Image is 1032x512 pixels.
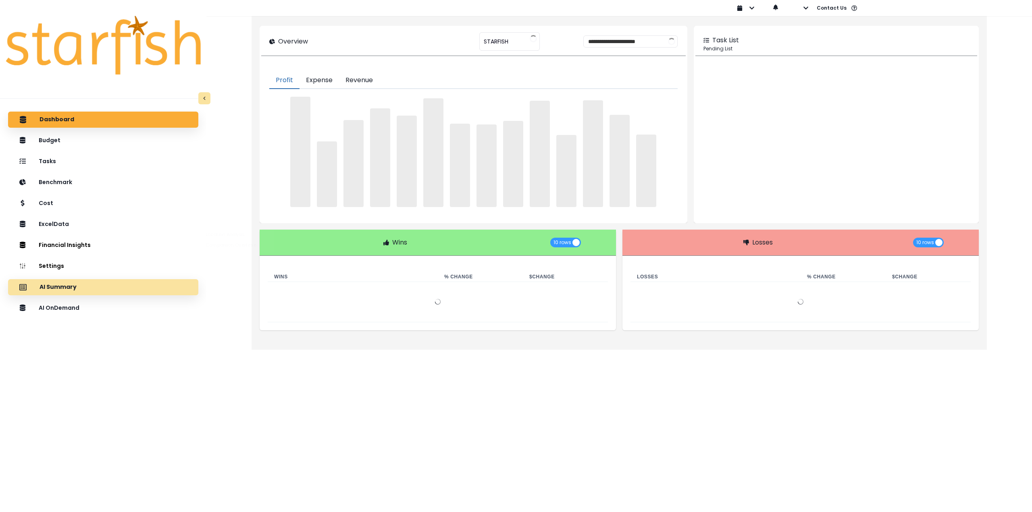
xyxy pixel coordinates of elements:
p: Task List [712,35,739,45]
button: Settings [8,258,198,274]
th: $ Change [886,272,971,282]
span: ‌ [370,108,390,207]
button: Financial Insights [8,237,198,253]
th: Losses [630,272,801,282]
span: ‌ [397,116,417,207]
button: AI OnDemand [8,300,198,316]
button: Expense [300,72,339,89]
span: 10 rows [916,238,934,247]
span: STARFISH [484,33,508,50]
button: Profit [269,72,300,89]
span: ‌ [317,141,337,207]
p: ExcelData [39,221,69,228]
button: Location Analysis [202,229,274,240]
span: ‌ [423,98,443,207]
span: ‌ [503,121,523,207]
button: Comparison Overtime [202,240,274,251]
p: AI OnDemand [39,305,79,311]
button: Dashboard [8,112,198,128]
th: Wins [268,272,438,282]
p: Wins [392,238,407,247]
p: Dashboard [40,116,74,123]
span: ‌ [530,101,550,207]
span: 10 rows [553,238,571,247]
button: ExcelData [8,216,198,232]
button: AI Summary [8,279,198,295]
p: Budget [39,137,60,144]
button: Benchmark [8,174,198,191]
p: Pending List [703,45,969,52]
p: Tasks [39,158,56,165]
th: % Change [801,272,886,282]
span: ‌ [556,135,576,207]
button: Budget [8,133,198,149]
span: ‌ [290,97,310,207]
p: Cost [39,200,53,207]
button: Revenue [339,72,379,89]
p: AI Summary [40,284,77,291]
p: Overview [278,37,308,46]
p: Benchmark [39,179,72,186]
p: Losses [752,238,773,247]
button: Cost [8,195,198,211]
span: ‌ [636,135,656,207]
span: ‌ [343,120,364,207]
span: ‌ [450,124,470,207]
th: % Change [438,272,523,282]
th: $ Change [523,272,608,282]
span: ‌ [610,115,630,207]
span: ‌ [583,100,603,207]
span: ‌ [476,124,497,207]
button: Tasks [8,153,198,170]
